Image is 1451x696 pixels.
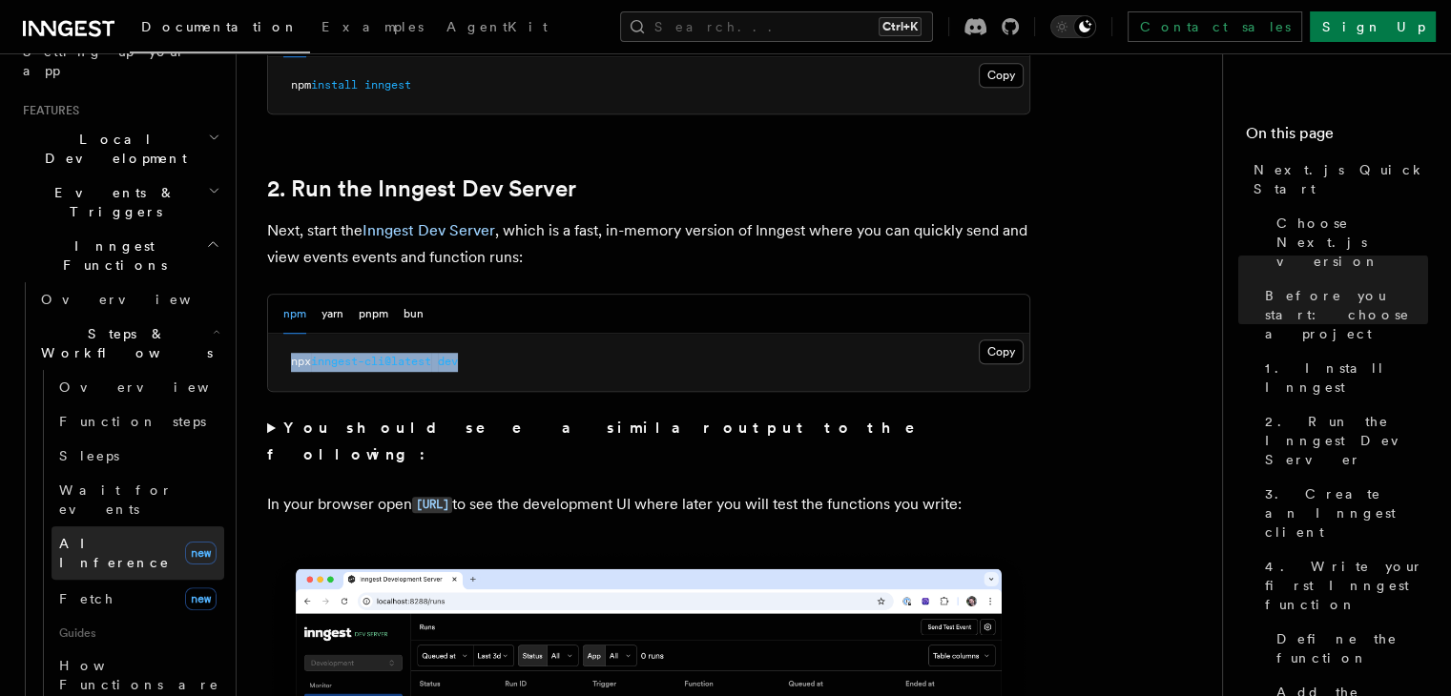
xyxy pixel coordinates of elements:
[359,295,388,334] button: pnpm
[321,19,424,34] span: Examples
[1246,122,1428,153] h4: On this page
[267,175,576,202] a: 2. Run the Inngest Dev Server
[1276,214,1428,271] span: Choose Next.js version
[141,19,299,34] span: Documentation
[1050,15,1096,38] button: Toggle dark mode
[283,295,306,334] button: npm
[1265,557,1428,614] span: 4. Write your first Inngest function
[15,236,206,275] span: Inngest Functions
[1265,484,1428,542] span: 3. Create an Inngest client
[321,295,343,334] button: yarn
[52,618,224,648] span: Guides
[15,130,208,168] span: Local Development
[291,78,311,92] span: npm
[1257,278,1428,351] a: Before you start: choose a project
[446,19,548,34] span: AgentKit
[979,63,1024,88] button: Copy
[59,448,119,463] span: Sleeps
[412,495,452,513] a: [URL]
[311,355,431,368] span: inngest-cli@latest
[52,580,224,618] a: Fetchnew
[1269,206,1428,278] a: Choose Next.js version
[33,324,213,362] span: Steps & Workflows
[1128,11,1302,42] a: Contact sales
[15,103,79,118] span: Features
[59,482,173,517] span: Wait for events
[52,473,224,526] a: Wait for events
[1265,358,1428,397] span: 1. Install Inngest
[267,415,1030,468] summary: You should see a similar output to the following:
[291,355,311,368] span: npx
[185,542,217,564] span: new
[404,295,424,334] button: bun
[15,229,224,282] button: Inngest Functions
[620,11,933,42] button: Search...Ctrl+K
[33,317,224,370] button: Steps & Workflows
[41,292,238,307] span: Overview
[52,526,224,580] a: AI Inferencenew
[52,404,224,439] a: Function steps
[267,419,942,463] strong: You should see a similar output to the following:
[52,439,224,473] a: Sleeps
[1246,153,1428,206] a: Next.js Quick Start
[59,591,114,606] span: Fetch
[1269,622,1428,675] a: Define the function
[310,6,435,51] a: Examples
[412,497,452,513] code: [URL]
[1257,404,1428,477] a: 2. Run the Inngest Dev Server
[59,379,256,395] span: Overview
[1276,629,1428,667] span: Define the function
[15,34,224,88] a: Setting up your app
[1257,477,1428,549] a: 3. Create an Inngest client
[59,536,170,570] span: AI Inference
[438,355,458,368] span: dev
[52,370,224,404] a: Overview
[1257,351,1428,404] a: 1. Install Inngest
[130,6,310,53] a: Documentation
[15,183,208,221] span: Events & Triggers
[979,339,1024,364] button: Copy
[33,282,224,317] a: Overview
[267,491,1030,519] p: In your browser open to see the development UI where later you will test the functions you write:
[1310,11,1436,42] a: Sign Up
[1265,286,1428,343] span: Before you start: choose a project
[363,221,495,239] a: Inngest Dev Server
[15,175,224,229] button: Events & Triggers
[435,6,559,51] a: AgentKit
[1265,412,1428,469] span: 2. Run the Inngest Dev Server
[311,78,358,92] span: install
[59,414,206,429] span: Function steps
[185,587,217,610] span: new
[879,17,922,36] kbd: Ctrl+K
[1254,160,1428,198] span: Next.js Quick Start
[364,78,411,92] span: inngest
[15,122,224,175] button: Local Development
[1257,549,1428,622] a: 4. Write your first Inngest function
[267,217,1030,271] p: Next, start the , which is a fast, in-memory version of Inngest where you can quickly send and vi...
